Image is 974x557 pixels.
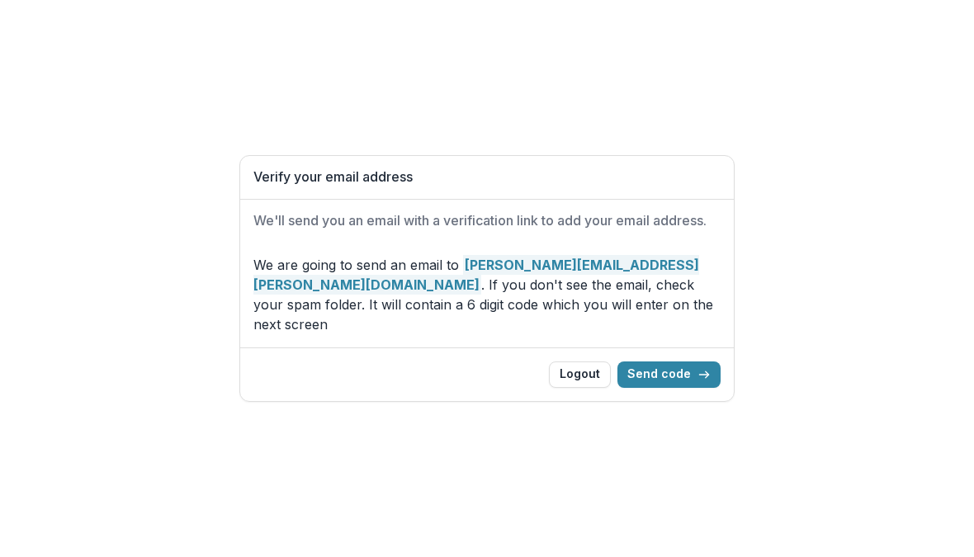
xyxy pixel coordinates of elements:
[253,213,721,229] h2: We'll send you an email with a verification link to add your email address.
[253,255,721,334] p: We are going to send an email to . If you don't see the email, check your spam folder. It will co...
[549,361,611,388] button: Logout
[253,169,721,185] h1: Verify your email address
[617,361,721,388] button: Send code
[253,255,699,295] strong: [PERSON_NAME][EMAIL_ADDRESS][PERSON_NAME][DOMAIN_NAME]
